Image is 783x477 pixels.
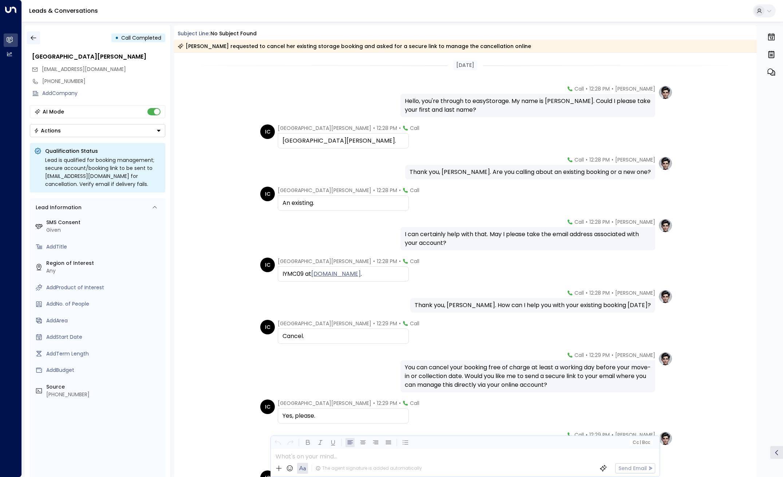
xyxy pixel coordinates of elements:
[415,301,651,310] div: Thank you, [PERSON_NAME]. How can I help you with your existing booking [DATE]?
[46,219,162,226] label: SMS Consent
[115,31,119,44] div: •
[405,230,651,247] div: I can certainly help with that. May I please take the email address associated with your account?
[399,400,401,407] span: •
[410,258,419,265] span: Call
[46,333,162,341] div: AddStart Date
[399,320,401,327] span: •
[399,187,401,194] span: •
[615,156,655,163] span: [PERSON_NAME]
[42,65,126,73] span: iymc09@heartmail.co.uk
[586,218,588,226] span: •
[33,204,82,211] div: Lead Information
[405,363,651,389] div: You can cancel your booking free of charge at least a working day before your move-in or collecti...
[640,440,641,445] span: |
[612,156,613,163] span: •
[30,124,165,137] div: Button group with a nested menu
[278,187,371,194] span: [GEOGRAPHIC_DATA][PERSON_NAME]
[286,438,295,447] button: Redo
[278,320,371,327] span: [GEOGRAPHIC_DATA][PERSON_NAME]
[630,439,653,446] button: Cc|Bcc
[633,440,650,445] span: Cc Bcc
[29,7,98,15] a: Leads & Conversations
[260,187,275,201] div: IC
[46,284,162,291] div: AddProduct of Interest
[658,351,673,366] img: profile-logo.png
[589,431,610,438] span: 12:29 PM
[377,124,397,132] span: 12:28 PM
[46,259,162,267] label: Region of Interest
[282,412,404,420] div: Yes, please.
[615,85,655,92] span: [PERSON_NAME]
[658,289,673,304] img: profile-logo.png
[589,156,610,163] span: 12:28 PM
[373,320,375,327] span: •
[316,465,422,472] div: The agent signature is added automatically
[658,156,673,171] img: profile-logo.png
[373,124,375,132] span: •
[589,85,610,92] span: 12:28 PM
[282,199,404,207] div: An existing.
[589,218,610,226] span: 12:28 PM
[377,400,397,407] span: 12:29 PM
[46,267,162,275] div: Any
[282,270,404,278] div: IYMC09 at .
[278,400,371,407] span: [GEOGRAPHIC_DATA][PERSON_NAME]
[612,218,613,226] span: •
[42,65,126,73] span: [EMAIL_ADDRESS][DOMAIN_NAME]
[42,90,165,97] div: AddCompany
[615,289,655,297] span: [PERSON_NAME]
[46,350,162,358] div: AddTerm Length
[410,320,419,327] span: Call
[615,218,655,226] span: [PERSON_NAME]
[273,438,282,447] button: Undo
[260,320,275,334] div: IC
[46,366,162,374] div: AddBudget
[574,431,584,438] span: Call
[612,431,613,438] span: •
[586,85,588,92] span: •
[574,218,584,226] span: Call
[586,156,588,163] span: •
[46,226,162,234] div: Given
[410,400,419,407] span: Call
[377,258,397,265] span: 12:28 PM
[34,127,61,134] div: Actions
[586,289,588,297] span: •
[30,124,165,137] button: Actions
[46,391,162,398] div: [PHONE_NUMBER]
[658,218,673,233] img: profile-logo.png
[210,30,257,37] div: No subject found
[399,258,401,265] span: •
[658,85,673,100] img: profile-logo.png
[260,124,275,139] div: IC
[574,85,584,92] span: Call
[589,351,610,359] span: 12:29 PM
[32,52,165,61] div: [GEOGRAPHIC_DATA][PERSON_NAME]
[399,124,401,132] span: •
[377,187,397,194] span: 12:28 PM
[46,243,162,251] div: AddTitle
[658,431,673,446] img: profile-logo.png
[377,320,397,327] span: 12:29 PM
[586,431,588,438] span: •
[574,289,584,297] span: Call
[574,351,584,359] span: Call
[45,147,161,155] p: Qualification Status
[574,156,584,163] span: Call
[589,289,610,297] span: 12:28 PM
[260,258,275,272] div: IC
[453,60,477,71] div: [DATE]
[278,258,371,265] span: [GEOGRAPHIC_DATA][PERSON_NAME]
[373,400,375,407] span: •
[615,351,655,359] span: [PERSON_NAME]
[121,34,161,41] span: Call Completed
[311,270,361,278] a: [DOMAIN_NAME]
[178,30,210,37] span: Subject Line:
[373,258,375,265] span: •
[405,97,651,114] div: Hello, you're through to easyStorage. My name is [PERSON_NAME]. Could I please take your first an...
[410,124,419,132] span: Call
[615,431,655,438] span: [PERSON_NAME]
[178,43,531,50] div: [PERSON_NAME] requested to cancel her existing storage booking and asked for a secure link to man...
[282,332,404,341] div: Cancel.
[410,187,419,194] span: Call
